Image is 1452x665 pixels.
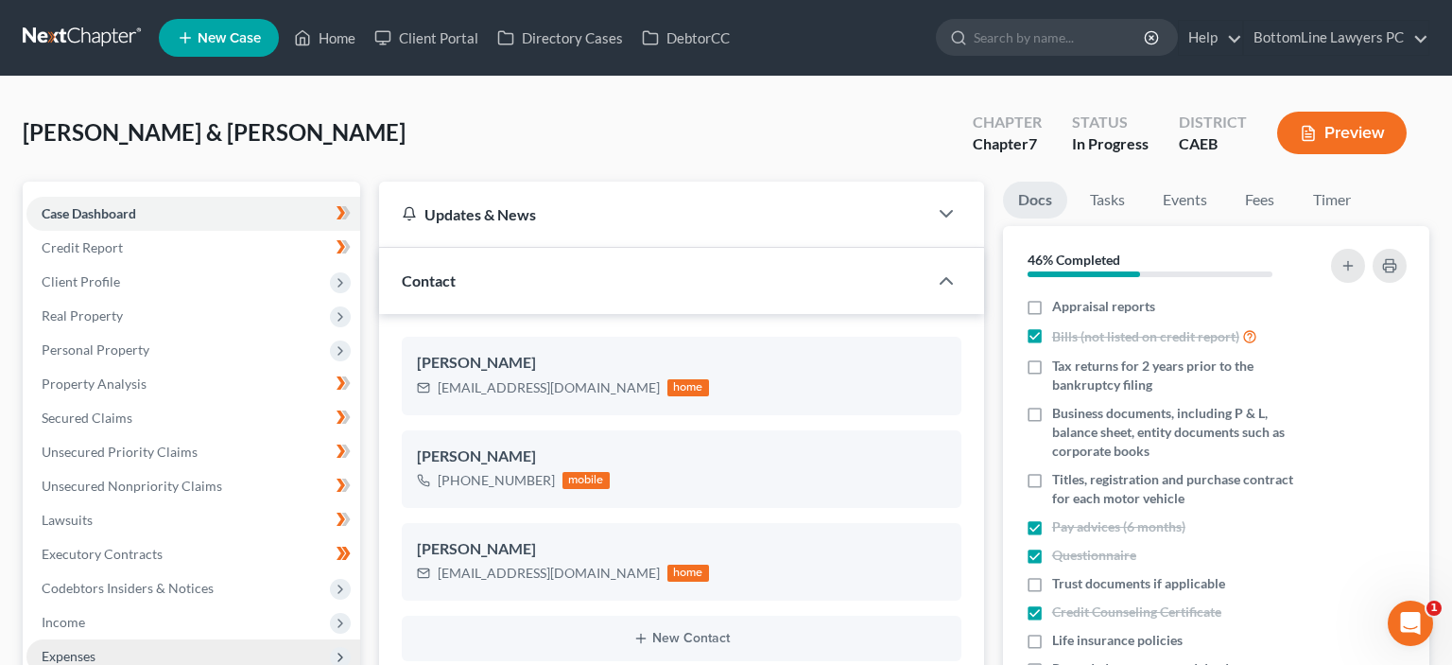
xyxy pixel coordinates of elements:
a: Executory Contracts [26,537,360,571]
span: Credit Report [42,239,123,255]
span: Real Property [42,307,123,324]
a: Home [285,21,365,55]
span: 7 [1028,134,1037,152]
span: Tax returns for 2 years prior to the bankruptcy filing [1052,357,1306,394]
a: Property Analysis [26,367,360,401]
div: Chapter [973,112,1042,133]
span: Contact [402,271,456,289]
span: Appraisal reports [1052,297,1155,316]
span: Pay advices (6 months) [1052,517,1185,536]
div: [PERSON_NAME] [417,538,946,561]
a: Directory Cases [488,21,632,55]
span: Client Profile [42,273,120,289]
span: Income [42,614,85,630]
span: Expenses [42,648,95,664]
span: Titles, registration and purchase contract for each motor vehicle [1052,470,1306,508]
span: Credit Counseling Certificate [1052,603,1221,621]
a: Tasks [1075,182,1140,219]
a: Unsecured Nonpriority Claims [26,469,360,503]
div: [EMAIL_ADDRESS][DOMAIN_NAME] [438,564,660,583]
div: [PERSON_NAME] [417,446,946,468]
div: home [667,565,709,582]
a: Client Portal [365,21,488,55]
div: District [1179,112,1247,133]
button: New Contact [417,631,946,646]
span: Codebtors Insiders & Notices [42,580,214,596]
div: Chapter [973,133,1042,155]
span: Life insurance policies [1052,631,1183,650]
span: Property Analysis [42,376,147,392]
a: Events [1148,182,1222,219]
div: home [667,379,709,396]
a: Unsecured Priority Claims [26,435,360,469]
span: Case Dashboard [42,205,136,221]
a: Help [1179,21,1242,55]
a: Case Dashboard [26,197,360,231]
strong: 46% Completed [1028,252,1120,268]
div: mobile [562,472,610,489]
a: Fees [1230,182,1290,219]
a: DebtorCC [632,21,739,55]
span: Trust documents if applicable [1052,574,1225,593]
span: [PERSON_NAME] & [PERSON_NAME] [23,118,406,146]
input: Search by name... [974,20,1147,55]
span: Business documents, including P & L, balance sheet, entity documents such as corporate books [1052,404,1306,461]
iframe: Intercom live chat [1388,601,1433,646]
div: In Progress [1072,133,1149,155]
span: Secured Claims [42,410,132,426]
a: Lawsuits [26,503,360,537]
a: Docs [1003,182,1067,219]
div: [PERSON_NAME] [417,352,946,375]
a: BottomLine Lawyers PC [1244,21,1428,55]
span: Questionnaire [1052,546,1136,565]
div: [EMAIL_ADDRESS][DOMAIN_NAME] [438,378,660,397]
span: New Case [198,31,261,45]
div: Updates & News [402,204,905,224]
span: Personal Property [42,341,149,358]
span: Bills (not listed on credit report) [1052,327,1239,346]
span: 1 [1426,601,1442,616]
div: [PHONE_NUMBER] [438,471,555,490]
button: Preview [1277,112,1407,154]
span: Unsecured Priority Claims [42,444,198,460]
div: CAEB [1179,133,1247,155]
div: Status [1072,112,1149,133]
span: Unsecured Nonpriority Claims [42,478,222,494]
a: Credit Report [26,231,360,265]
a: Secured Claims [26,401,360,435]
a: Timer [1298,182,1366,219]
span: Lawsuits [42,512,93,528]
span: Executory Contracts [42,546,163,562]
